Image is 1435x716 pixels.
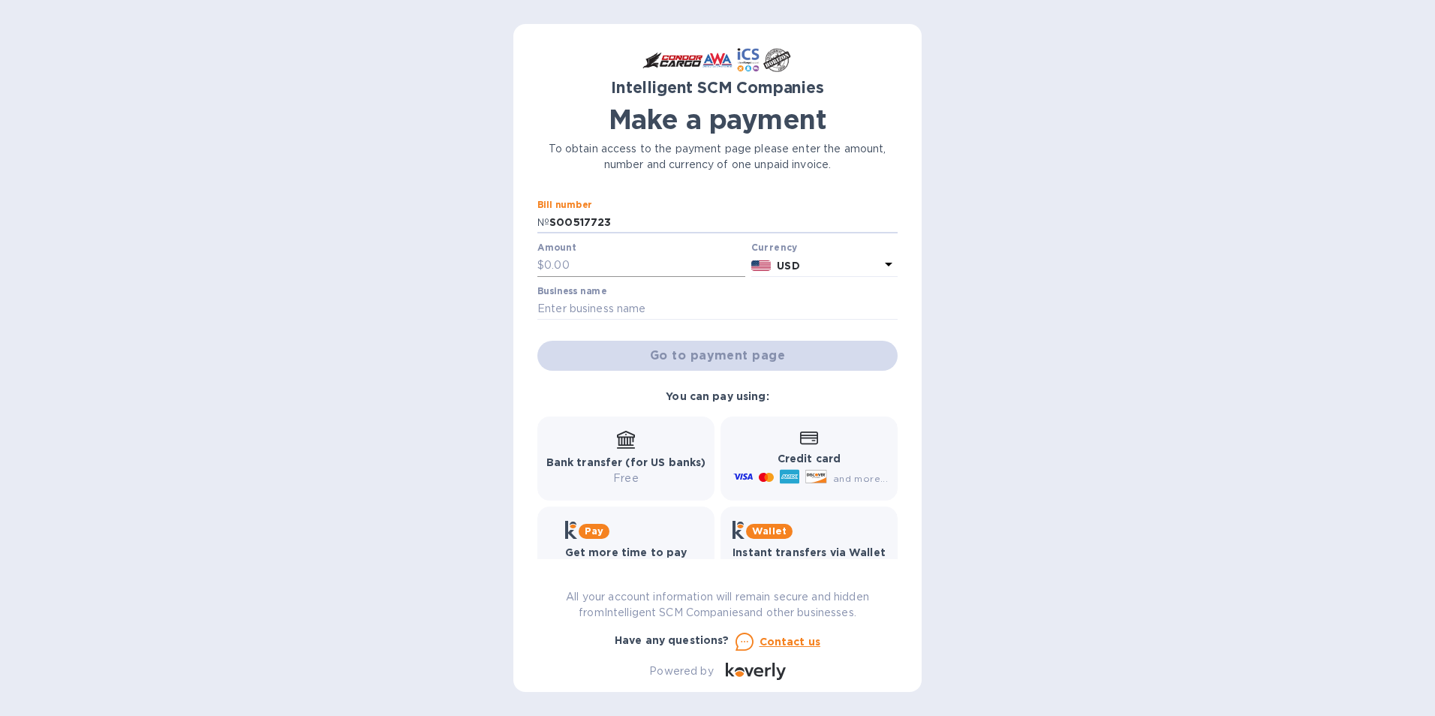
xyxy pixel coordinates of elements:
b: USD [777,260,799,272]
img: USD [751,260,772,271]
input: 0.00 [544,254,745,277]
h1: Make a payment [537,104,898,135]
u: Contact us [760,636,821,648]
input: Enter bill number [549,212,898,234]
b: Get more time to pay [565,546,687,558]
p: № [537,215,549,230]
p: Free [546,471,706,486]
p: To obtain access to the payment page please enter the amount, number and currency of one unpaid i... [537,141,898,173]
label: Bill number [537,200,591,209]
b: Credit card [778,453,841,465]
label: Business name [537,287,606,296]
b: Intelligent SCM Companies [611,78,824,97]
b: Bank transfer (for US banks) [546,456,706,468]
span: and more... [833,473,888,484]
p: $ [537,257,544,273]
p: All your account information will remain secure and hidden from Intelligent SCM Companies and oth... [537,589,898,621]
b: Have any questions? [615,634,730,646]
b: Instant transfers via Wallet [733,546,886,558]
input: Enter business name [537,298,898,320]
p: Powered by [649,663,713,679]
b: Currency [751,242,798,253]
b: Pay [585,525,603,537]
label: Amount [537,244,576,253]
b: You can pay using: [666,390,769,402]
b: Wallet [752,525,787,537]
